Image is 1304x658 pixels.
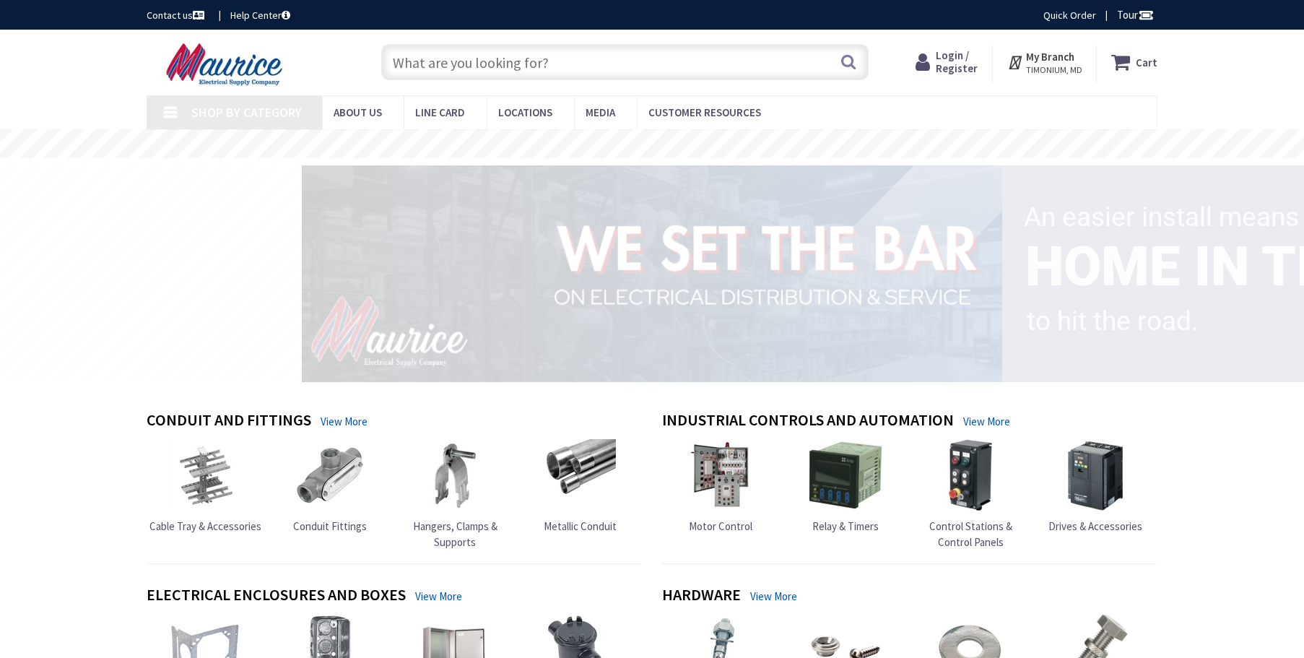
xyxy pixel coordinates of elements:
[147,411,311,432] h4: Conduit and Fittings
[334,105,382,119] span: About us
[294,439,366,511] img: Conduit Fittings
[147,8,207,22] a: Contact us
[149,519,261,533] span: Cable Tray & Accessories
[544,439,616,511] img: Metallic Conduit
[689,519,752,533] span: Motor Control
[149,439,261,534] a: Cable Tray & Accessories Cable Tray & Accessories
[413,519,497,548] span: Hangers, Clamps & Supports
[934,439,1007,511] img: Control Stations & Control Panels
[498,105,552,119] span: Locations
[929,519,1012,548] span: Control Stations & Control Panels
[1059,439,1131,511] img: Drives & Accessories
[293,519,367,533] span: Conduit Fittings
[1026,50,1074,64] strong: My Branch
[321,414,368,429] a: View More
[809,439,882,511] img: Relay & Timers
[293,439,367,534] a: Conduit Fittings Conduit Fittings
[1007,49,1082,75] div: My Branch TIMONIUM, MD
[1027,296,1199,347] rs-layer: to hit the road.
[381,44,869,80] input: What are you looking for?
[936,48,978,75] span: Login / Register
[648,105,761,119] span: Customer Resources
[1111,49,1157,75] a: Cart
[1048,439,1142,534] a: Drives & Accessories Drives & Accessories
[662,586,741,607] h4: Hardware
[662,411,954,432] h4: Industrial Controls and Automation
[586,105,615,119] span: Media
[1048,519,1142,533] span: Drives & Accessories
[147,42,306,87] img: Maurice Electrical Supply Company
[521,137,785,152] rs-layer: Free Same Day Pickup at 15 Locations
[1026,64,1082,76] span: TIMONIUM, MD
[1117,8,1154,22] span: Tour
[147,586,406,607] h4: Electrical Enclosures and Boxes
[396,439,514,550] a: Hangers, Clamps & Supports Hangers, Clamps & Supports
[684,439,757,534] a: Motor Control Motor Control
[284,161,1008,385] img: 1_1.png
[169,439,241,511] img: Cable Tray & Accessories
[812,519,879,533] span: Relay & Timers
[1136,49,1157,75] strong: Cart
[1043,8,1096,22] a: Quick Order
[230,8,290,22] a: Help Center
[750,589,797,604] a: View More
[191,104,302,121] span: Shop By Category
[963,414,1010,429] a: View More
[916,49,978,75] a: Login / Register
[415,105,465,119] span: Line Card
[544,439,617,534] a: Metallic Conduit Metallic Conduit
[809,439,882,534] a: Relay & Timers Relay & Timers
[544,519,617,533] span: Metallic Conduit
[684,439,757,511] img: Motor Control
[911,439,1030,550] a: Control Stations & Control Panels Control Stations & Control Panels
[415,589,462,604] a: View More
[419,439,491,511] img: Hangers, Clamps & Supports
